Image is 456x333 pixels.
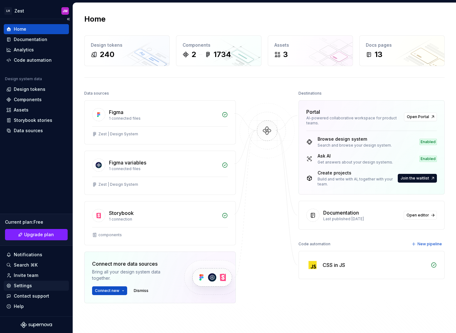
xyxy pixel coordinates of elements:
[14,107,28,113] div: Assets
[366,42,438,48] div: Docs pages
[4,281,69,291] a: Settings
[84,151,236,195] a: Figma variables1 connected filesZest | Design System
[404,211,437,220] a: Open editor
[4,45,69,55] a: Analytics
[14,86,45,92] div: Design tokens
[14,127,43,134] div: Data sources
[14,283,32,289] div: Settings
[14,272,38,278] div: Invite team
[407,114,429,119] span: Open Portal
[214,49,231,60] div: 1734
[4,270,69,280] a: Invite team
[14,293,49,299] div: Contact support
[1,4,71,18] button: LHZestJM
[14,47,34,53] div: Analytics
[109,108,123,116] div: Figma
[84,14,106,24] h2: Home
[401,176,429,181] span: Join the waitlist
[24,232,54,238] span: Upgrade plan
[323,261,345,269] div: CSS in JS
[109,217,218,222] div: 1 connection
[4,126,69,136] a: Data sources
[92,286,127,295] button: Connect new
[176,35,262,66] a: Components21734
[4,34,69,44] a: Documentation
[109,209,134,217] div: Storybook
[419,139,437,145] div: Enabled
[318,160,393,165] div: Get answers about your design systems.
[318,136,392,142] div: Browse design system
[14,117,52,123] div: Storybook stories
[4,291,69,301] button: Contact support
[14,36,47,43] div: Documentation
[318,170,396,176] div: Create projects
[14,262,38,268] div: Search ⌘K
[410,240,445,248] button: New pipeline
[375,49,382,60] div: 13
[298,89,322,98] div: Destinations
[417,242,442,247] span: New pipeline
[131,286,151,295] button: Dismiss
[84,89,109,98] div: Data sources
[109,116,218,121] div: 1 connected files
[191,49,196,60] div: 2
[91,42,163,48] div: Design tokens
[98,232,122,237] div: components
[14,57,52,63] div: Code automation
[92,269,174,281] div: Bring all your design system data together.
[5,76,42,81] div: Design system data
[4,301,69,311] button: Help
[4,95,69,105] a: Components
[14,252,42,258] div: Notifications
[306,116,400,126] div: AI-powered collaborative workspace for product teams.
[14,8,24,14] div: Zest
[14,26,26,32] div: Home
[407,213,429,218] span: Open editor
[14,303,24,310] div: Help
[84,201,236,245] a: Storybook1 connectioncomponents
[64,15,73,23] button: Collapse sidebar
[4,55,69,65] a: Code automation
[419,156,437,162] div: Enabled
[98,182,138,187] div: Zest | Design System
[4,84,69,94] a: Design tokens
[21,322,52,328] svg: Supernova Logo
[14,96,42,103] div: Components
[100,49,114,60] div: 240
[134,288,148,293] span: Dismiss
[283,49,288,60] div: 3
[109,159,146,166] div: Figma variables
[306,108,320,116] div: Portal
[359,35,445,66] a: Docs pages13
[84,35,170,66] a: Design tokens240
[183,42,255,48] div: Components
[84,100,236,144] a: Figma1 connected filesZest | Design System
[323,216,400,221] div: Last published [DATE]
[318,177,396,187] div: Build and write with AI, together with your team.
[318,143,392,148] div: Search and browse your design system.
[398,174,437,183] button: Join the waitlist
[404,112,437,121] a: Open Portal
[323,209,359,216] div: Documentation
[4,7,12,15] div: LH
[268,35,353,66] a: Assets3
[4,24,69,34] a: Home
[98,132,138,137] div: Zest | Design System
[298,240,330,248] div: Code automation
[92,260,174,268] div: Connect more data sources
[5,229,68,240] button: Upgrade plan
[5,219,68,225] div: Current plan : Free
[4,260,69,270] button: Search ⌘K
[274,42,347,48] div: Assets
[4,115,69,125] a: Storybook stories
[95,288,119,293] span: Connect new
[318,153,393,159] div: Ask AI
[63,8,68,13] div: JM
[4,250,69,260] button: Notifications
[109,166,218,171] div: 1 connected files
[4,105,69,115] a: Assets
